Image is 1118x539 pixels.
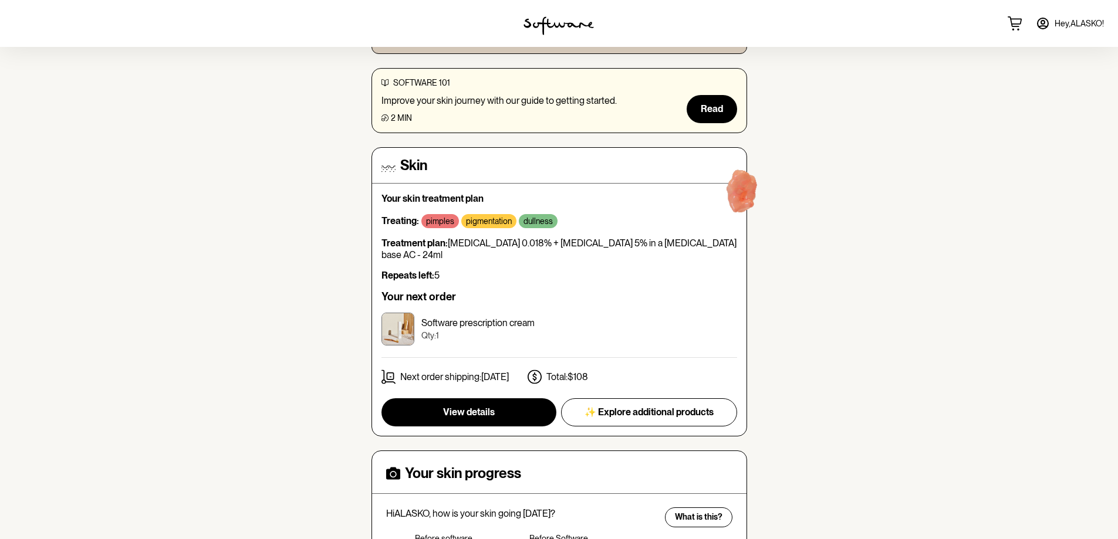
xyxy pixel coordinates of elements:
img: ckrj60pny00003h5x9u7lpp18.jpg [381,313,414,345]
strong: Repeats left: [381,270,434,281]
button: View details [381,398,556,426]
p: Next order shipping: [DATE] [400,371,509,382]
span: software 101 [393,78,450,87]
img: red-blob.ee797e6f29be6228169e.gif [705,157,780,232]
span: Hey, ALASKO ! [1055,19,1104,29]
h4: Your skin progress [405,465,521,482]
p: Software prescription cream [421,317,535,328]
button: ✨ Explore additional products [561,398,737,426]
span: Read [701,103,723,114]
a: Hey,ALASKO! [1029,9,1111,38]
h6: Your next order [381,290,737,303]
p: Hi ALASKO , how is your skin going [DATE]? [386,508,657,519]
h4: Skin [400,157,427,174]
span: 2 min [391,113,412,123]
p: [MEDICAL_DATA] 0.018% + [MEDICAL_DATA] 5% in a [MEDICAL_DATA] base AC - 24ml [381,238,737,260]
strong: Treating: [381,215,419,226]
span: View details [443,406,495,418]
p: pigmentation [466,216,512,226]
p: pimples [426,216,454,226]
p: Improve your skin journey with our guide to getting started. [381,95,617,106]
button: What is this? [665,507,732,527]
p: Total: $108 [546,371,588,382]
span: What is this? [675,512,722,522]
p: Qty: 1 [421,331,535,341]
span: ✨ Explore additional products [585,406,714,418]
p: Your skin treatment plan [381,193,737,204]
p: dullness [523,216,553,226]
button: Read [687,95,737,123]
strong: Treatment plan: [381,238,448,249]
img: software logo [523,16,594,35]
p: 5 [381,270,737,281]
